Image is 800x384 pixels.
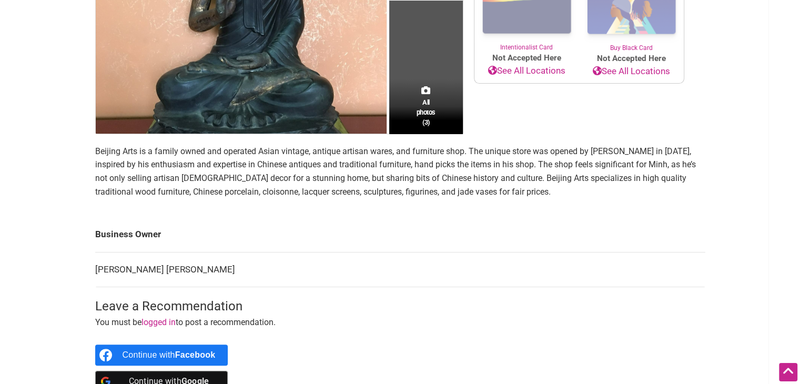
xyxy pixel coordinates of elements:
a: See All Locations [579,65,684,78]
div: Continue with [123,345,216,366]
p: You must be to post a recommendation. [95,316,705,329]
b: Facebook [175,350,216,359]
span: Not Accepted Here [474,52,579,64]
span: All photos (3) [417,97,436,127]
td: Business Owner [95,217,705,252]
div: Scroll Back to Top [779,363,797,381]
a: See All Locations [474,64,579,78]
a: logged in [141,317,176,327]
p: Beijing Arts is a family owned and operated Asian vintage, antique artisan wares, and furniture s... [95,145,705,198]
span: Not Accepted Here [579,53,684,65]
h3: Leave a Recommendation [95,298,705,316]
a: Continue with <b>Facebook</b> [95,345,228,366]
td: [PERSON_NAME] [PERSON_NAME] [95,252,705,287]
